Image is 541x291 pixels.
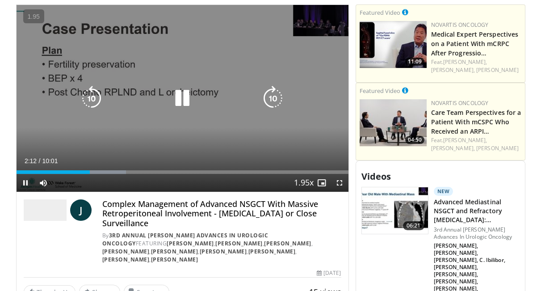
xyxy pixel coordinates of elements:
[431,21,489,29] a: Novartis Oncology
[360,99,427,146] img: cad44f18-58c5-46ed-9b0e-fe9214b03651.jpg.150x105_q85_crop-smart_upscale.jpg
[200,248,247,255] a: [PERSON_NAME]
[167,240,214,247] a: [PERSON_NAME]
[360,87,400,95] small: Featured Video
[102,248,150,255] a: [PERSON_NAME]
[431,99,489,107] a: Novartis Oncology
[102,199,341,228] h4: Complex Management of Advanced NSGCT With Massive Retroperitoneal Involvement - [MEDICAL_DATA] or...
[434,198,520,224] h3: Advanced Mediastinal NSGCT and Refractory [MEDICAL_DATA]: Challenging Case
[151,256,198,263] a: [PERSON_NAME]
[431,136,521,152] div: Feat.
[360,21,427,68] img: 918109e9-db38-4028-9578-5f15f4cfacf3.jpg.150x105_q85_crop-smart_upscale.jpg
[362,187,428,234] img: b722aa5c-7b6a-4591-9aac-7b1c60ca1716.150x105_q85_crop-smart_upscale.jpg
[434,187,453,196] p: New
[360,21,427,68] a: 11:09
[34,174,52,192] button: Mute
[17,174,34,192] button: Pause
[25,157,37,164] span: 2:12
[264,240,311,247] a: [PERSON_NAME]
[431,58,521,74] div: Feat.
[360,8,400,17] small: Featured Video
[476,144,519,152] a: [PERSON_NAME]
[24,199,67,221] img: 3rd Annual Christopher G. Wood Advances In Urologic Oncology
[313,174,331,192] button: Enable picture-in-picture mode
[443,136,487,144] a: [PERSON_NAME],
[331,174,348,192] button: Fullscreen
[431,108,521,135] a: Care Team Perspectives for a Patient With mCSPC Who Received an ARPI…
[476,66,519,74] a: [PERSON_NAME]
[431,30,519,57] a: Medical Expert Perspectives on a Patient With mCRPC After Progressio…
[295,174,313,192] button: Playback Rate
[70,199,92,221] a: J
[434,226,520,240] p: 3rd Annual [PERSON_NAME] Advances In Urologic Oncology
[102,232,341,264] div: By FEATURING , , , , , , , ,
[248,248,296,255] a: [PERSON_NAME]
[443,58,487,66] a: [PERSON_NAME],
[102,256,150,263] a: [PERSON_NAME]
[405,136,424,144] span: 04:50
[151,248,198,255] a: [PERSON_NAME]
[215,240,263,247] a: [PERSON_NAME]
[403,221,424,230] span: 06:21
[317,269,341,277] div: [DATE]
[405,58,424,66] span: 11:09
[42,157,58,164] span: 10:01
[361,170,391,182] span: Videos
[17,170,348,174] div: Progress Bar
[360,99,427,146] a: 04:50
[39,157,41,164] span: /
[431,144,475,152] a: [PERSON_NAME],
[431,66,475,74] a: [PERSON_NAME],
[102,232,268,247] a: 3rd Annual [PERSON_NAME] Advances In Urologic Oncology
[17,5,348,192] video-js: Video Player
